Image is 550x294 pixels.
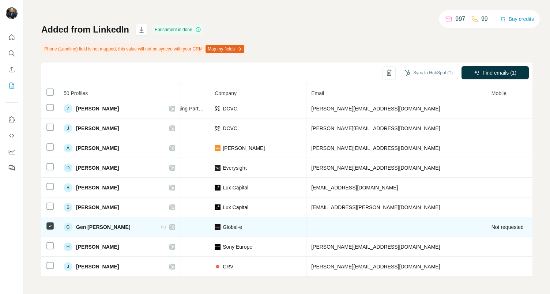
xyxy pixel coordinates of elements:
span: [PERSON_NAME][EMAIL_ADDRESS][DOMAIN_NAME] [311,145,440,151]
img: company-logo [215,264,221,269]
button: Enrich CSV [6,63,18,76]
div: D [64,163,72,172]
button: Search [6,47,18,60]
span: [PERSON_NAME] [76,144,119,152]
span: [PERSON_NAME][EMAIL_ADDRESS][DOMAIN_NAME] [311,165,440,171]
button: Dashboard [6,145,18,158]
span: Company [215,90,237,96]
button: Map my fields [206,45,244,53]
span: DCVC [223,125,237,132]
span: Gen [PERSON_NAME] [76,223,131,231]
img: company-logo [215,106,221,112]
div: Z [64,104,72,113]
img: Avatar [6,7,18,19]
button: Use Surfe API [6,129,18,142]
div: J [64,262,72,271]
div: S [64,203,72,212]
span: [PERSON_NAME][EMAIL_ADDRESS][DOMAIN_NAME] [311,244,440,250]
span: [PERSON_NAME][EMAIL_ADDRESS][DOMAIN_NAME] [311,264,440,269]
span: [PERSON_NAME][EMAIL_ADDRESS][DOMAIN_NAME] [311,106,440,112]
div: J [64,124,72,133]
div: Phone (Landline) field is not mapped, this value will not be synced with your CRM [41,43,246,55]
span: [PERSON_NAME] [76,184,119,191]
span: [PERSON_NAME] [76,125,119,132]
img: company-logo [215,244,221,250]
span: Not requested [491,224,524,230]
span: [PERSON_NAME] [76,105,119,112]
div: B [64,183,72,192]
span: [PERSON_NAME] [76,243,119,250]
p: 99 [481,15,488,23]
h1: Added from LinkedIn [41,24,129,35]
span: CRV [223,263,233,270]
span: Lux Capital [223,184,248,191]
span: Sony Europe [223,243,252,250]
span: [PERSON_NAME] [223,144,265,152]
button: Feedback [6,161,18,174]
span: Everysight [223,164,246,171]
span: [PERSON_NAME] [76,204,119,211]
button: Buy credits [500,14,534,24]
img: company-logo [215,185,221,191]
img: company-logo [215,204,221,210]
span: [PERSON_NAME] [76,164,119,171]
span: [EMAIL_ADDRESS][DOMAIN_NAME] [311,185,398,191]
div: H [64,242,72,251]
button: My lists [6,79,18,92]
button: Find emails (1) [462,66,529,79]
span: [EMAIL_ADDRESS][PERSON_NAME][DOMAIN_NAME] [311,204,440,210]
button: Sync to HubSpot (1) [399,67,458,78]
div: G [64,223,72,231]
span: Global-e [223,223,242,231]
span: Lux Capital [223,204,248,211]
div: Enrichment is done [152,25,203,34]
span: Mobile [491,90,506,96]
div: A [64,144,72,152]
p: 997 [455,15,465,23]
span: DCVC [223,105,237,112]
span: Find emails (1) [483,69,517,76]
span: [PERSON_NAME][EMAIL_ADDRESS][DOMAIN_NAME] [311,125,440,131]
span: Email [311,90,324,96]
img: company-logo [215,145,221,151]
img: company-logo [215,125,221,131]
span: [PERSON_NAME] [76,263,119,270]
img: company-logo [215,224,221,230]
span: 50 Profiles [64,90,88,96]
img: company-logo [215,165,221,171]
button: Quick start [6,31,18,44]
button: Use Surfe on LinkedIn [6,113,18,126]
